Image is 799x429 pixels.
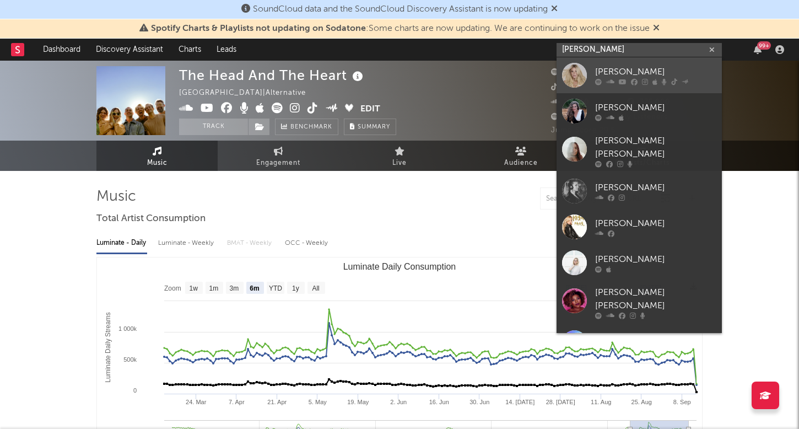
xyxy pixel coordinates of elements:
[151,24,650,33] span: : Some charts are now updating. We are continuing to work on the issue
[218,141,339,171] a: Engagement
[557,129,722,173] a: [PERSON_NAME] [PERSON_NAME]
[256,157,300,170] span: Engagement
[88,39,171,61] a: Discovery Assistant
[104,312,112,382] text: Luminate Daily Streams
[390,399,407,405] text: 2. Jun
[147,157,168,170] span: Music
[551,114,668,121] span: 3,900,412 Monthly Listeners
[469,399,489,405] text: 30. Jun
[591,399,611,405] text: 11. Aug
[133,387,137,394] text: 0
[309,399,327,405] text: 5. May
[557,57,722,93] a: [PERSON_NAME]
[754,45,762,54] button: 99+
[460,141,581,171] a: Audience
[541,195,657,203] input: Search by song name or URL
[158,234,216,253] div: Luminate - Weekly
[96,234,147,253] div: Luminate - Daily
[164,285,181,292] text: Zoom
[392,157,407,170] span: Live
[230,285,239,292] text: 3m
[595,217,716,230] div: [PERSON_NAME]
[343,262,456,271] text: Luminate Daily Consumption
[595,135,716,161] div: [PERSON_NAME] [PERSON_NAME]
[504,157,538,170] span: Audience
[653,24,660,33] span: Dismiss
[269,285,282,292] text: YTD
[595,253,716,266] div: [PERSON_NAME]
[546,399,575,405] text: 28. [DATE]
[557,93,722,129] a: [PERSON_NAME]
[179,119,248,135] button: Track
[358,124,390,130] span: Summary
[673,399,691,405] text: 8. Sep
[209,39,244,61] a: Leads
[229,399,245,405] text: 7. Apr
[285,234,329,253] div: OCC - Weekly
[557,245,722,281] a: [PERSON_NAME]
[179,66,366,84] div: The Head And The Heart
[347,399,369,405] text: 19. May
[551,5,558,14] span: Dismiss
[505,399,535,405] text: 14. [DATE]
[179,87,318,100] div: [GEOGRAPHIC_DATA] | Alternative
[190,285,198,292] text: 1w
[339,141,460,171] a: Live
[595,286,716,313] div: [PERSON_NAME] [PERSON_NAME]
[171,39,209,61] a: Charts
[275,119,338,135] a: Benchmark
[557,281,722,325] a: [PERSON_NAME] [PERSON_NAME]
[151,24,366,33] span: Spotify Charts & Playlists not updating on Sodatone
[557,43,722,57] input: Search for artists
[344,119,396,135] button: Summary
[595,181,716,194] div: [PERSON_NAME]
[267,399,287,405] text: 21. Apr
[551,84,593,91] span: 101,400
[360,103,380,116] button: Edit
[557,325,722,361] a: [PERSON_NAME]
[209,285,219,292] text: 1m
[595,333,716,346] div: [PERSON_NAME]
[253,5,548,14] span: SoundCloud data and the SoundCloud Discovery Assistant is now updating
[186,399,207,405] text: 24. Mar
[757,41,771,50] div: 99 +
[557,173,722,209] a: [PERSON_NAME]
[429,399,449,405] text: 16. Jun
[250,285,259,292] text: 6m
[551,69,599,76] span: 1,145,073
[35,39,88,61] a: Dashboard
[123,356,137,363] text: 500k
[595,101,716,114] div: [PERSON_NAME]
[551,127,616,134] span: Jump Score: 29.5
[551,99,589,106] span: 29,410
[557,209,722,245] a: [PERSON_NAME]
[96,141,218,171] a: Music
[292,285,299,292] text: 1y
[290,121,332,134] span: Benchmark
[595,65,716,78] div: [PERSON_NAME]
[631,399,652,405] text: 25. Aug
[96,212,206,226] span: Total Artist Consumption
[312,285,319,292] text: All
[118,325,137,332] text: 1 000k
